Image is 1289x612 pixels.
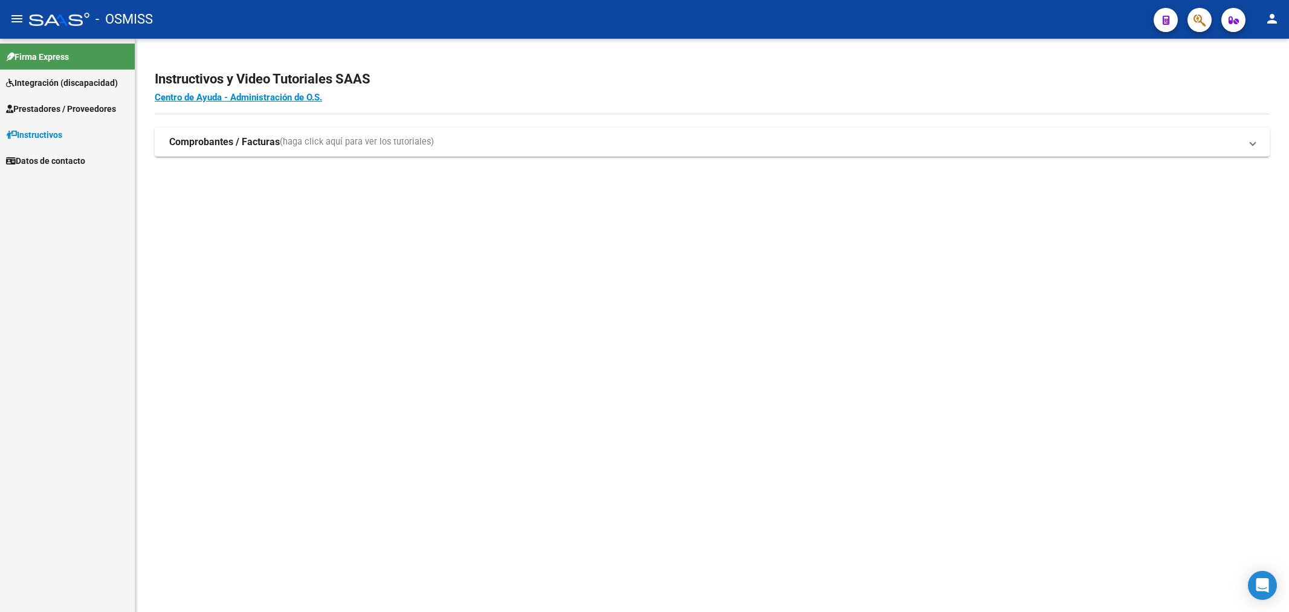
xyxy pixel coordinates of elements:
[169,135,280,149] strong: Comprobantes / Facturas
[6,102,116,116] span: Prestadores / Proveedores
[6,128,62,142] span: Instructivos
[1248,571,1277,600] div: Open Intercom Messenger
[155,92,322,103] a: Centro de Ayuda - Administración de O.S.
[6,154,85,168] span: Datos de contacto
[6,76,118,90] span: Integración (discapacidad)
[155,128,1270,157] mat-expansion-panel-header: Comprobantes / Facturas(haga click aquí para ver los tutoriales)
[6,50,69,63] span: Firma Express
[95,6,153,33] span: - OSMISS
[1265,11,1279,26] mat-icon: person
[155,68,1270,91] h2: Instructivos y Video Tutoriales SAAS
[280,135,434,149] span: (haga click aquí para ver los tutoriales)
[10,11,24,26] mat-icon: menu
